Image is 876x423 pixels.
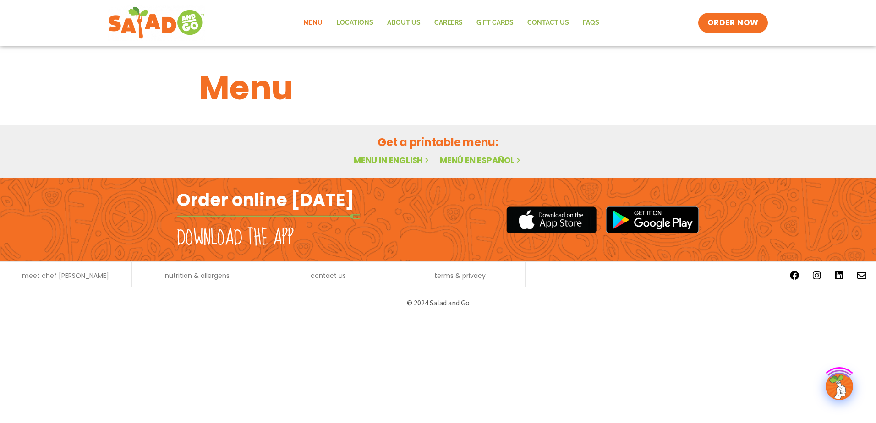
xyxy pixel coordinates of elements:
a: GIFT CARDS [470,12,520,33]
p: © 2024 Salad and Go [181,297,695,309]
a: Locations [329,12,380,33]
a: Careers [427,12,470,33]
h1: Menu [199,63,677,113]
a: Menu in English [354,154,431,166]
img: appstore [506,205,597,235]
a: FAQs [576,12,606,33]
nav: Menu [296,12,606,33]
a: Menú en español [440,154,522,166]
a: Menu [296,12,329,33]
h2: Order online [DATE] [177,189,354,211]
img: google_play [606,206,699,233]
a: Contact Us [520,12,576,33]
h2: Get a printable menu: [199,134,677,150]
span: ORDER NOW [707,17,759,28]
a: nutrition & allergens [165,272,230,279]
img: fork [177,214,360,219]
a: terms & privacy [434,272,486,279]
a: About Us [380,12,427,33]
img: new-SAG-logo-768×292 [108,5,205,41]
a: meet chef [PERSON_NAME] [22,272,109,279]
h2: Download the app [177,225,294,251]
a: ORDER NOW [698,13,768,33]
a: contact us [311,272,346,279]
